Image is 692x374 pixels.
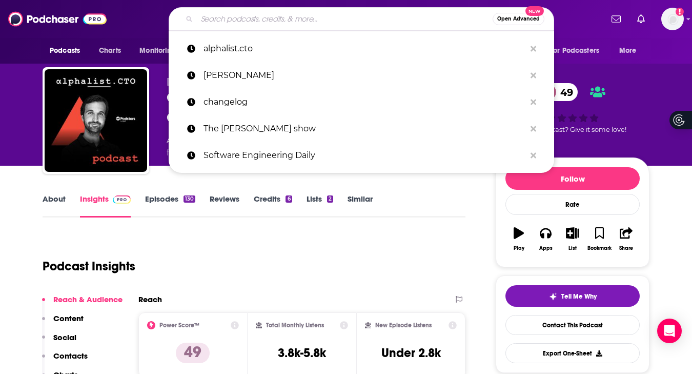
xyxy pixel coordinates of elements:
button: Reach & Audience [42,294,123,313]
span: For Podcasters [550,44,599,58]
a: Show notifications dropdown [633,10,649,28]
a: Episodes130 [145,194,195,218]
a: 49 [540,83,578,101]
button: Content [42,313,84,332]
span: 49 [550,83,578,101]
h2: Reach [138,294,162,304]
span: [PERSON_NAME] - alphalist CTO Podcast [167,76,344,86]
div: Play [514,245,524,251]
img: alphalist.CTO Podcast - For CTOs and Technical Leaders [45,69,147,172]
button: Contacts [42,351,88,370]
p: alphalist.cto [203,35,525,62]
button: Bookmark [586,221,613,258]
p: The peter mccormack show [203,115,525,142]
input: Search podcasts, credits, & more... [197,11,493,27]
h2: Total Monthly Listens [266,322,324,329]
div: List [568,245,577,251]
img: Podchaser - Follow, Share and Rate Podcasts [8,9,107,29]
p: changelog [203,89,525,115]
div: 130 [184,195,195,203]
h3: 3.8k-5.8k [278,345,326,361]
h2: Power Score™ [159,322,199,329]
p: Content [53,313,84,323]
a: Reviews [210,194,239,218]
div: Bookmark [587,245,612,251]
div: Share [619,245,633,251]
div: Search podcasts, credits, & more... [169,7,554,31]
p: Tobias Schlottke [203,62,525,89]
p: 49 [176,343,210,363]
a: InsightsPodchaser Pro [80,194,131,218]
button: open menu [543,41,614,61]
button: open menu [132,41,189,61]
a: Credits6 [254,194,292,218]
a: Show notifications dropdown [607,10,625,28]
button: List [559,221,586,258]
div: Rate [505,194,640,215]
img: User Profile [661,8,684,30]
button: Apps [532,221,559,258]
a: The [PERSON_NAME] show [169,115,554,142]
a: Lists2 [307,194,333,218]
a: About [43,194,66,218]
a: Software Engineering Daily [169,142,554,169]
span: New [525,6,544,16]
button: Export One-Sheet [505,343,640,363]
span: Good podcast? Give it some love! [519,126,626,133]
button: Social [42,332,76,351]
div: 2 [327,195,333,203]
a: changelog [169,89,554,115]
span: Tell Me Why [561,292,597,301]
p: Software Engineering Daily [203,142,525,169]
a: alphalist.cto [169,35,554,62]
img: tell me why sparkle [549,292,557,301]
div: 6 [286,195,292,203]
p: Social [53,332,76,342]
h3: Under 2.8k [381,345,441,361]
div: 49Good podcast? Give it some love! [496,76,649,141]
a: Contact This Podcast [505,315,640,335]
button: Play [505,221,532,258]
div: Open Intercom Messenger [657,319,682,343]
button: open menu [612,41,649,61]
svg: Add a profile image [676,8,684,16]
span: Monitoring [139,44,176,58]
span: Logged in as carolinejames [661,8,684,30]
button: tell me why sparkleTell Me Why [505,285,640,307]
button: Share [613,221,640,258]
span: Charts [99,44,121,58]
img: Podchaser Pro [113,195,131,204]
h1: Podcast Insights [43,259,135,274]
p: Reach & Audience [53,294,123,304]
span: Podcasts [50,44,80,58]
a: Charts [92,41,127,61]
div: Apps [539,245,553,251]
div: A podcast [167,134,368,159]
a: [PERSON_NAME] [169,62,554,89]
button: Open AdvancedNew [493,13,544,25]
span: More [619,44,637,58]
span: Open Advanced [497,16,540,22]
span: featuring [167,147,368,159]
button: Follow [505,167,640,190]
h2: New Episode Listens [375,322,432,329]
button: Show profile menu [661,8,684,30]
a: Similar [348,194,373,218]
button: open menu [43,41,93,61]
p: Contacts [53,351,88,361]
